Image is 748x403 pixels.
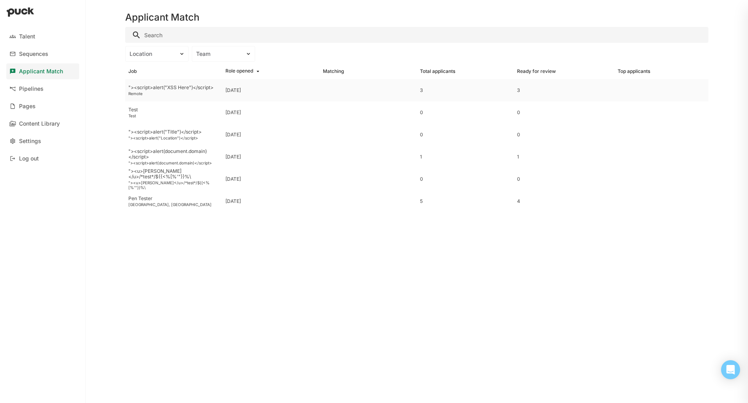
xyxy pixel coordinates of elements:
[128,129,219,135] div: "><script>alert("Title")</script>
[225,68,253,74] div: Role opened
[128,202,219,207] div: [GEOGRAPHIC_DATA], [GEOGRAPHIC_DATA]
[420,176,511,182] div: 0
[6,133,79,149] a: Settings
[225,88,241,93] div: [DATE]
[420,154,511,160] div: 1
[19,120,60,127] div: Content Library
[128,91,219,96] div: Remote
[420,132,511,138] div: 0
[19,103,36,110] div: Pages
[19,86,44,92] div: Pipelines
[128,180,219,190] div: "><u>[PERSON_NAME]</u>/*test*/${{<%[%'"}}%\
[6,29,79,44] a: Talent
[125,13,199,22] h1: Applicant Match
[6,98,79,114] a: Pages
[225,199,241,204] div: [DATE]
[517,199,608,204] div: 4
[130,51,175,57] div: Location
[225,132,241,138] div: [DATE]
[420,110,511,115] div: 0
[19,33,35,40] div: Talent
[225,176,241,182] div: [DATE]
[128,85,219,90] div: "><script>alert("XSS Here")</script>
[128,168,219,180] div: "><u>[PERSON_NAME]</u>/*test*/${{<%[%'"}}%\
[128,113,219,118] div: Test
[225,110,241,115] div: [DATE]
[128,196,219,201] div: Pen Tester
[19,138,41,145] div: Settings
[420,88,511,93] div: 3
[323,69,344,74] div: Matching
[721,360,740,379] div: Open Intercom Messenger
[225,154,241,160] div: [DATE]
[6,116,79,132] a: Content Library
[517,154,608,160] div: 1
[6,81,79,97] a: Pipelines
[618,69,650,74] div: Top applicants
[6,46,79,62] a: Sequences
[128,69,137,74] div: Job
[517,110,608,115] div: 0
[125,27,708,43] input: Search
[19,68,63,75] div: Applicant Match
[517,69,556,74] div: Ready for review
[128,136,219,140] div: "><script>alert("Location")</script>
[517,88,608,93] div: 3
[420,199,511,204] div: 5
[196,51,241,57] div: Team
[128,149,219,160] div: "><script>alert(document.domain)</script>
[6,63,79,79] a: Applicant Match
[128,107,219,113] div: Test
[19,51,48,57] div: Sequences
[128,160,219,165] div: "><script>alert(document.domain)</script>
[420,69,455,74] div: Total applicants
[517,176,608,182] div: 0
[517,132,608,138] div: 0
[19,155,39,162] div: Log out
